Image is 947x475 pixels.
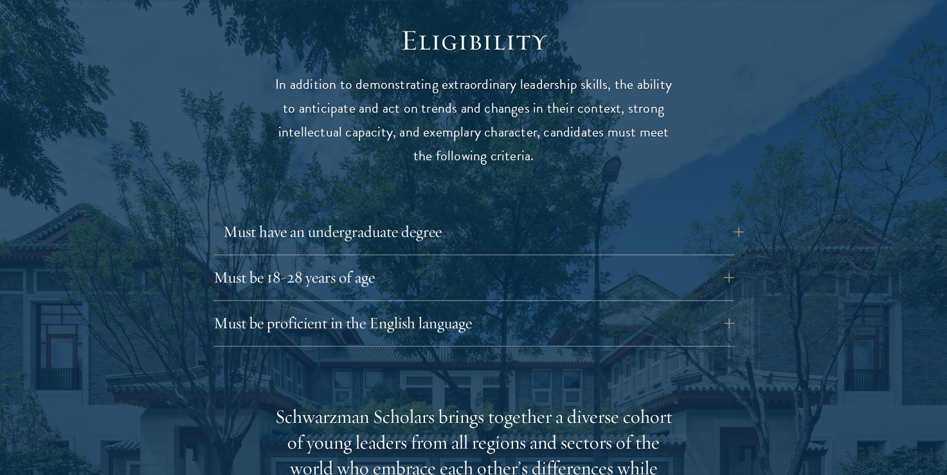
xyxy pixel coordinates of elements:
button: Must have an undergraduate degree [223,216,744,247]
button: Must be proficient in the English language [213,308,734,339]
p: In addition to demonstrating extraordinary leadership skills, the ability to anticipate and act o... [275,73,673,168]
h2: Eligibility [275,23,673,59]
button: Must be 18-28 years of age [213,262,734,293]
